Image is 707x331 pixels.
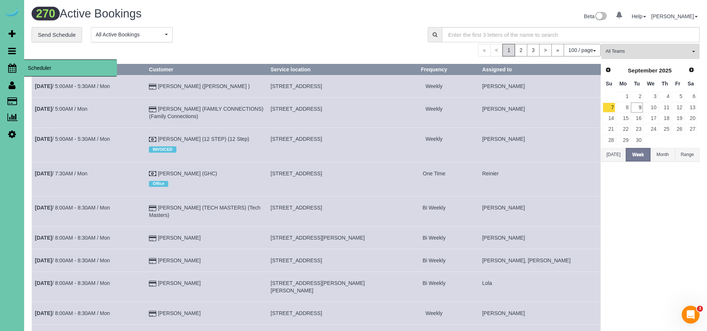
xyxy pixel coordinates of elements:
[4,7,19,18] a: Automaid Logo
[672,113,684,123] a: 19
[267,272,389,302] td: Service location
[479,98,601,128] td: Assigned to
[659,113,671,123] a: 18
[149,171,156,176] i: Check Payment
[644,113,658,123] a: 17
[389,227,479,249] td: Frequency
[479,197,601,227] td: Assigned to
[271,171,322,176] span: [STREET_ADDRESS]
[35,171,87,176] a: [DATE]/ 7:30AM / Mon
[35,136,52,142] b: [DATE]
[672,103,684,113] a: 12
[24,59,117,77] span: Scheduler
[158,136,249,142] a: [PERSON_NAME] (12 STEP) (12 Step)
[601,148,626,162] button: [DATE]
[35,106,52,112] b: [DATE]
[389,272,479,302] td: Frequency
[267,249,389,272] td: Service location
[675,148,700,162] button: Range
[35,136,110,142] a: [DATE]/ 5:00AM - 5:30AM / Mon
[32,249,146,272] td: Schedule date
[146,272,268,302] td: Customer
[32,272,146,302] td: Schedule date
[389,128,479,162] td: Frequency
[606,48,690,55] span: All Teams
[271,310,322,316] span: [STREET_ADDRESS]
[158,235,201,241] a: [PERSON_NAME]
[35,310,110,316] a: [DATE]/ 8:00AM - 8:30AM / Mon
[32,197,146,227] td: Schedule date
[149,311,156,317] i: Credit Card Payment
[146,249,268,272] td: Customer
[149,84,156,90] i: Credit Card Payment
[35,280,52,286] b: [DATE]
[149,107,156,112] i: Credit Card Payment
[267,162,389,196] td: Service location
[146,64,268,75] th: Customer
[146,98,268,128] td: Customer
[389,249,479,272] td: Frequency
[389,64,479,75] th: Frequency
[389,162,479,196] td: Frequency
[149,146,176,152] span: INVOICED
[267,75,389,98] td: Service location
[146,197,268,227] td: Customer
[682,306,700,324] iframe: Intercom live chat
[631,124,643,134] a: 23
[616,113,630,123] a: 15
[672,124,684,134] a: 26
[659,67,672,74] span: 2025
[632,13,646,19] a: Help
[675,81,680,87] span: Friday
[149,137,156,142] i: Check Payment
[149,106,263,119] a: [PERSON_NAME] (FAMILY CONNECTIONS) (Family Connections)
[603,135,615,145] a: 28
[594,12,607,22] img: New interface
[158,83,250,89] a: [PERSON_NAME] ([PERSON_NAME] )
[267,128,389,162] td: Service location
[686,65,697,75] a: Next
[603,103,615,113] a: 7
[267,64,389,75] th: Service location
[527,44,540,56] a: 3
[685,113,697,123] a: 20
[478,44,601,56] nav: Pagination navigation
[688,67,694,73] span: Next
[158,310,201,316] a: [PERSON_NAME]
[35,310,52,316] b: [DATE]
[271,257,322,263] span: [STREET_ADDRESS]
[479,227,601,249] td: Assigned to
[271,136,322,142] span: [STREET_ADDRESS]
[672,92,684,102] a: 5
[551,44,564,56] a: »
[35,235,110,241] a: [DATE]/ 8:00AM - 8:30AM / Mon
[271,280,365,293] span: [STREET_ADDRESS][PERSON_NAME][PERSON_NAME]
[601,44,700,55] ol: All Teams
[619,81,627,87] span: Monday
[697,306,703,312] span: 3
[616,103,630,113] a: 8
[564,44,601,56] button: 100 / page
[685,103,697,113] a: 13
[32,128,146,162] td: Schedule date
[35,205,52,211] b: [DATE]
[149,236,156,241] i: Credit Card Payment
[659,92,671,102] a: 4
[616,124,630,134] a: 22
[35,171,52,176] b: [DATE]
[685,92,697,102] a: 6
[603,124,615,134] a: 21
[35,106,87,112] a: [DATE]/ 5:00AM / Mon
[149,259,156,264] i: Credit Card Payment
[32,27,82,43] a: Send Schedule
[389,197,479,227] td: Frequency
[158,171,217,176] a: [PERSON_NAME] (GHC)
[389,75,479,98] td: Frequency
[32,7,60,20] span: 270
[32,98,146,128] td: Schedule date
[651,13,698,19] a: [PERSON_NAME]
[32,302,146,325] td: Schedule date
[35,235,52,241] b: [DATE]
[616,92,630,102] a: 1
[631,113,643,123] a: 16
